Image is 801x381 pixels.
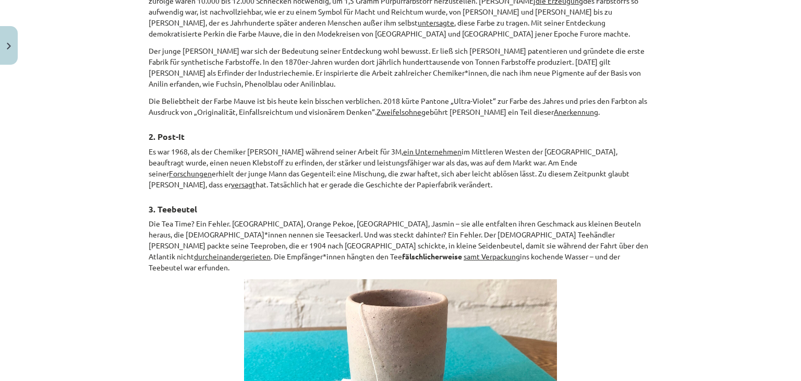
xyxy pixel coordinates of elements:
u: durcheinandergerieten [194,252,271,261]
u: samt Verpackung [464,252,520,261]
p: Die Tea Time? Ein Fehler. [GEOGRAPHIC_DATA], Orange Pekoe, [GEOGRAPHIC_DATA], Jasmin – sie alle e... [149,218,652,273]
u: Forschungen [169,169,212,178]
u: ein Unternehmen [403,147,462,156]
b: 3. Teebeutel [149,204,197,215]
b: fälschlicherweise [402,252,462,261]
p: Es war 1968, als der Chemiker [PERSON_NAME] während seiner Arbeit für 3M, im Mittleren Westen der... [149,146,652,190]
b: 2. Post-It [149,131,185,142]
u: Anerkennung [554,107,598,116]
img: icon-close-lesson-0947bae3869378f0d4975bcd49f059093ad1ed9edebbc8119c70593378902aed.svg [7,43,11,50]
u: versagt [231,180,256,189]
u: untersagte [418,18,454,27]
u: Zweifelsohne [377,107,421,116]
p: Der junge [PERSON_NAME] war sich der Bedeutung seiner Entdeckung wohl bewusst. Er ließ sich [PERS... [149,45,652,89]
p: Die Beliebtheit der Farbe Mauve ist bis heute kein bisschen verblichen. 2018 kürte Pantone „Ultra... [149,96,652,117]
